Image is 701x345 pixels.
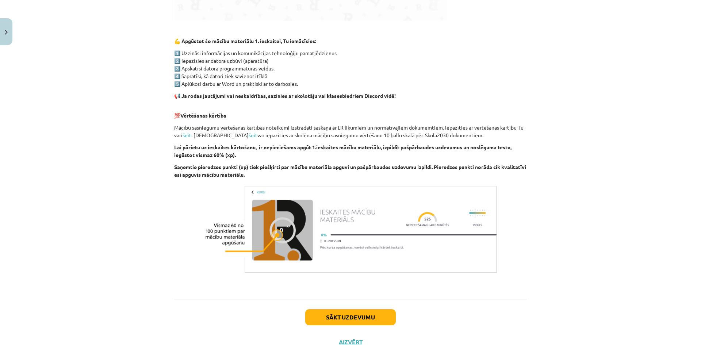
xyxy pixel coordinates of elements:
strong: 💪 Apgūstot šo mācību materiālu 1. ieskaitei, Tu iemācīsies: [174,38,316,44]
p: 1️⃣ Uzzināsi informācijas un komunikācijas tehnoloģiju pamatjēdzienus 2️⃣ Iepazīsies ar datora uz... [174,49,527,88]
p: 💯 [174,104,527,119]
b: Saņemtie pieredzes punkti (xp) tiek piešķirti par mācību materiāla apguvi un pašpārbaudes uzdevum... [174,164,526,178]
b: Vērtēšanas kārtība [180,112,226,119]
strong: 📢 Ja rodas jautājumi vai neskaidrības, sazinies ar skolotāju vai klasesbiedriem Discord vidē! [174,92,396,99]
img: icon-close-lesson-0947bae3869378f0d4975bcd49f059093ad1ed9edebbc8119c70593378902aed.svg [5,30,8,35]
b: Lai pārietu uz ieskaites kārtošanu, ir nepieciešams apgūt 1.ieskaites mācību materiālu, izpildīt ... [174,144,512,158]
p: Mācību sasniegumu vērtēšanas kārtības noteikumi izstrādāti saskaņā ar LR likumiem un normatīvajie... [174,124,527,139]
button: Sākt uzdevumu [305,309,396,325]
a: šeit [183,132,191,138]
a: šeit [249,132,257,138]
